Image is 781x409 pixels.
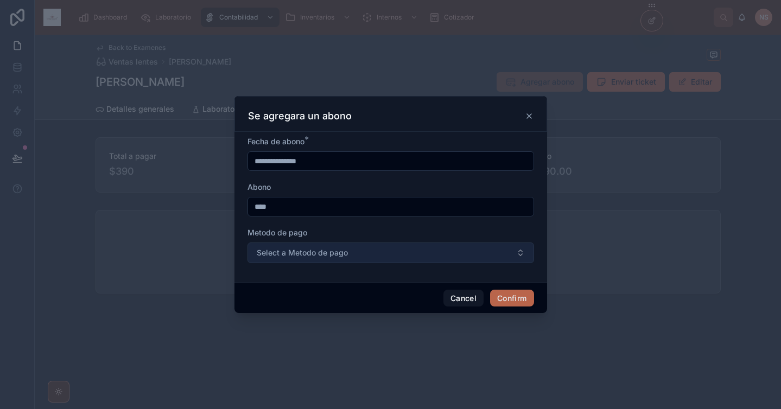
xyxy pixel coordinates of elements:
span: Metodo de pago [247,228,307,237]
span: Fecha de abono [247,137,304,146]
button: Cancel [443,290,484,307]
span: Abono [247,182,271,191]
span: Select a Metodo de pago [257,247,348,258]
h3: Se agregara un abono [248,110,352,123]
button: Select Button [247,242,534,263]
button: Confirm [490,290,534,307]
